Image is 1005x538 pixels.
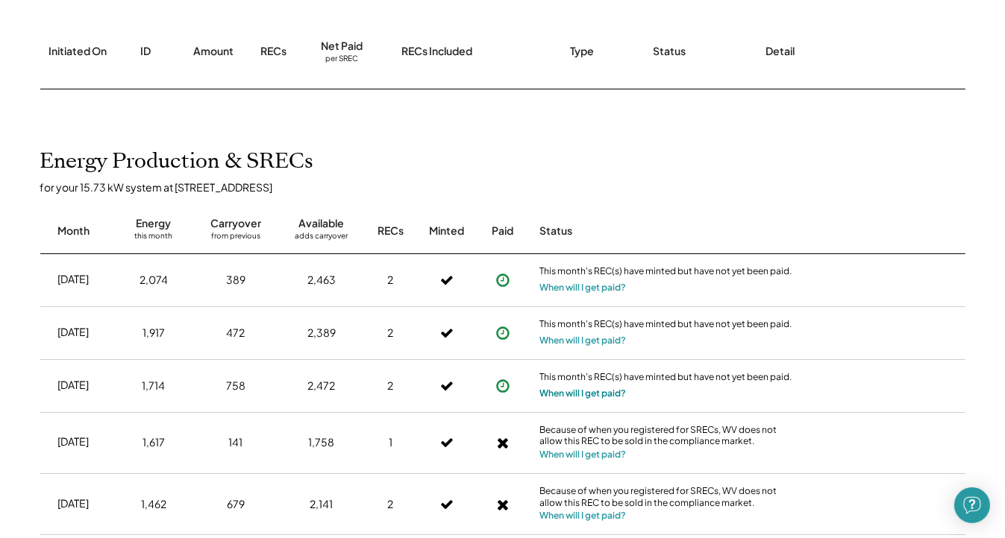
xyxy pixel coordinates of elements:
[261,44,287,59] div: RECs
[308,379,336,393] div: 2,472
[492,431,514,454] button: Payment approved, but not yet initiated.
[140,44,151,59] div: ID
[388,273,394,288] div: 2
[388,497,394,512] div: 2
[540,224,794,238] div: Status
[226,273,245,288] div: 389
[58,434,90,449] div: [DATE]
[378,224,404,238] div: RECs
[135,231,173,246] div: this month
[540,386,627,401] button: When will I get paid?
[429,224,464,238] div: Minted
[307,326,336,341] div: 2,389
[143,435,165,450] div: 1,617
[321,39,363,54] div: Net Paid
[58,272,90,287] div: [DATE]
[540,333,627,348] button: When will I get paid?
[58,496,90,511] div: [DATE]
[540,280,627,295] button: When will I get paid?
[325,54,358,65] div: per SREC
[141,497,166,512] div: 1,462
[40,149,314,174] h2: Energy Production & SRECs
[193,44,234,59] div: Amount
[540,371,794,386] div: This month's REC(s) have minted but have not yet been paid.
[492,322,514,344] button: Payment approved, but not yet initiated.
[492,224,513,238] div: Paid
[492,493,514,516] button: Payment approved, but not yet initiated.
[143,379,166,393] div: 1,714
[58,378,90,393] div: [DATE]
[540,265,794,280] div: This month's REC(s) have minted but have not yet been paid.
[492,375,514,397] button: Payment approved, but not yet initiated.
[309,435,335,450] div: 1,758
[229,435,243,450] div: 141
[227,497,245,512] div: 679
[299,216,345,231] div: Available
[492,269,514,291] button: Payment approved, but not yet initiated.
[388,326,394,341] div: 2
[540,447,627,462] button: When will I get paid?
[310,497,334,512] div: 2,141
[210,216,261,231] div: Carryover
[571,44,595,59] div: Type
[143,326,165,341] div: 1,917
[389,435,392,450] div: 1
[954,487,990,523] div: Open Intercom Messenger
[540,508,627,523] button: When will I get paid?
[227,326,245,341] div: 472
[540,485,794,508] div: Because of when you registered for SRECs, WV does not allow this REC to be sold in the compliance...
[654,44,686,59] div: Status
[226,379,245,393] div: 758
[140,273,168,288] div: 2,074
[307,273,336,288] div: 2,463
[211,231,260,246] div: from previous
[40,180,980,194] div: for your 15.73 kW system at [STREET_ADDRESS]
[540,318,794,333] div: This month's REC(s) have minted but have not yet been paid.
[402,44,473,59] div: RECs Included
[766,44,795,59] div: Detail
[48,44,107,59] div: Initiated On
[58,325,90,340] div: [DATE]
[137,216,172,231] div: Energy
[295,231,348,246] div: adds carryover
[388,379,394,393] div: 2
[57,224,90,238] div: Month
[540,424,794,447] div: Because of when you registered for SRECs, WV does not allow this REC to be sold in the compliance...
